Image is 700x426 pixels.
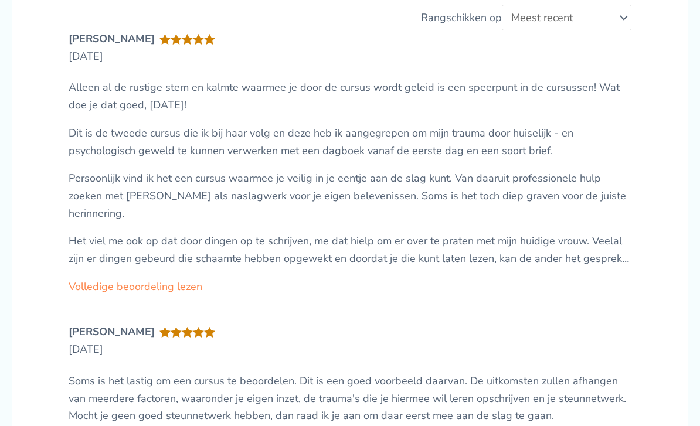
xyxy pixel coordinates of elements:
div: [PERSON_NAME] [69,31,155,49]
span: Rangschikken op [421,11,502,25]
span: Gewaardeerd uit 5 [159,34,215,71]
p: Dit is de tweede cursus die ik bij haar volg en deze heb ik aangegrepen om mijn trauma door huise... [69,125,631,160]
p: Alleen al de rustige stem en kalmte waarmee je door de cursus wordt geleid is een speerpunt in de... [69,80,631,114]
div: Online Schrijfcursus voor Traumaverwerking in 14 dagen + Werkboek Gewaardeerd met 5 van de 5 [159,327,215,339]
div: [PERSON_NAME] [69,324,155,342]
a: Volledige beoordeling lezen [69,280,202,294]
p: Persoonlijk vind ik het een cursus waarmee je veilig in je eentje aan de slag kunt. Van daaruit p... [69,171,631,223]
span: Gewaardeerd uit 5 [159,327,215,364]
time: [DATE] [69,49,103,66]
p: Soms is het lastig om een cursus te beoordelen. Dit is een goed voorbeeld daarvan. De uitkomsten ... [69,373,631,425]
p: Het viel me ook op dat door dingen op te schrijven, me dat hielp om er over te praten met mijn hu... [69,233,631,268]
time: [DATE] [69,342,103,359]
div: Online Schrijfcursus voor Traumaverwerking in 14 dagen + Werkboek Gewaardeerd met 5 van de 5 [159,34,215,46]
